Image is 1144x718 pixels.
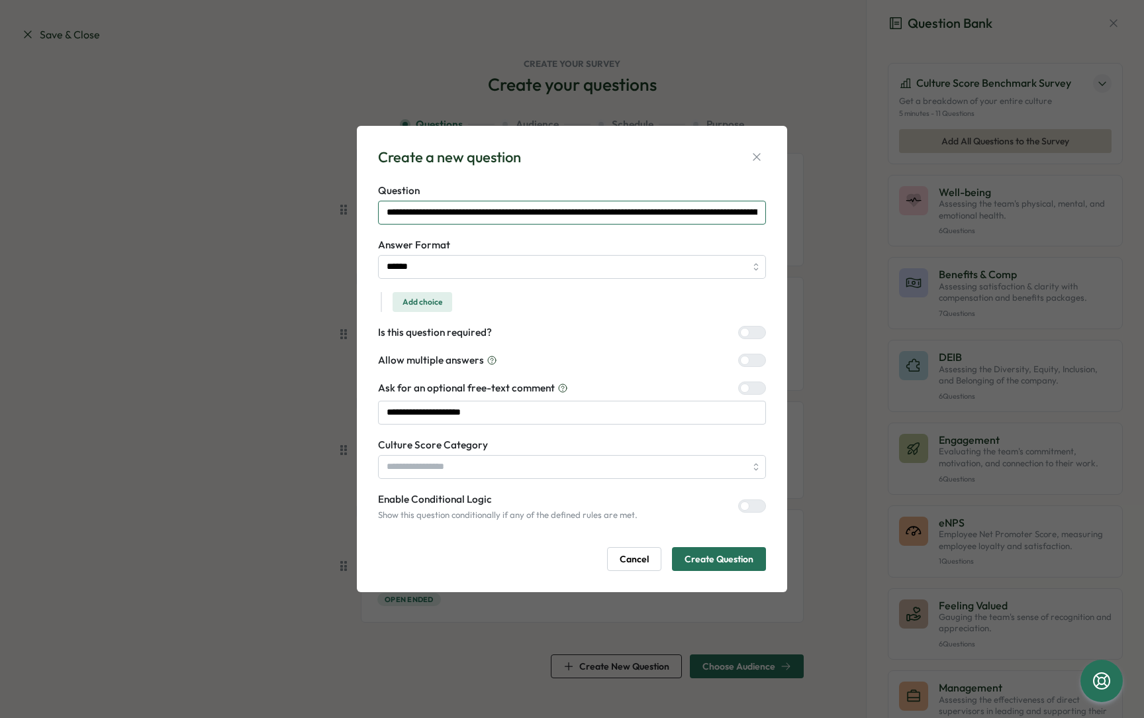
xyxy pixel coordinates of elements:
[378,325,492,340] label: Is this question required?
[378,147,521,168] div: Create a new question
[393,292,452,312] button: Add choice
[378,509,638,521] p: Show this question conditionally if any of the defined rules are met.
[378,438,766,452] label: Culture Score Category
[378,381,555,395] span: Ask for an optional free-text comment
[607,547,661,571] button: Cancel
[685,548,753,570] span: Create Question
[620,548,649,570] span: Cancel
[378,353,484,368] span: Allow multiple answers
[378,238,766,252] label: Answer Format
[378,492,638,507] label: Enable Conditional Logic
[378,183,766,198] label: Question
[403,293,442,311] span: Add choice
[672,547,766,571] button: Create Question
